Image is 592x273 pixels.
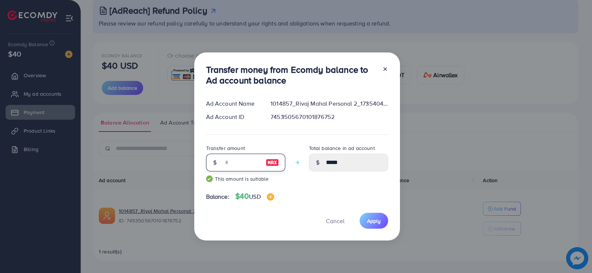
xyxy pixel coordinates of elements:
img: image [267,193,274,201]
span: Apply [367,217,381,225]
h4: $40 [235,192,274,201]
img: guide [206,175,213,182]
button: Apply [360,213,388,229]
div: Ad Account Name [200,99,265,108]
label: Transfer amount [206,144,245,152]
span: Cancel [326,217,344,225]
span: USD [249,192,260,201]
small: This amount is suitable [206,175,285,182]
div: Ad Account ID [200,113,265,121]
h3: Transfer money from Ecomdy balance to Ad account balance [206,64,376,86]
img: image [266,158,279,167]
button: Cancel [317,213,354,229]
div: 7453505670101876752 [265,113,394,121]
label: Total balance in ad account [309,144,375,152]
span: Balance: [206,192,229,201]
div: 1014857_Rivaj Mahal Personal 2_1735404529188 [265,99,394,108]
